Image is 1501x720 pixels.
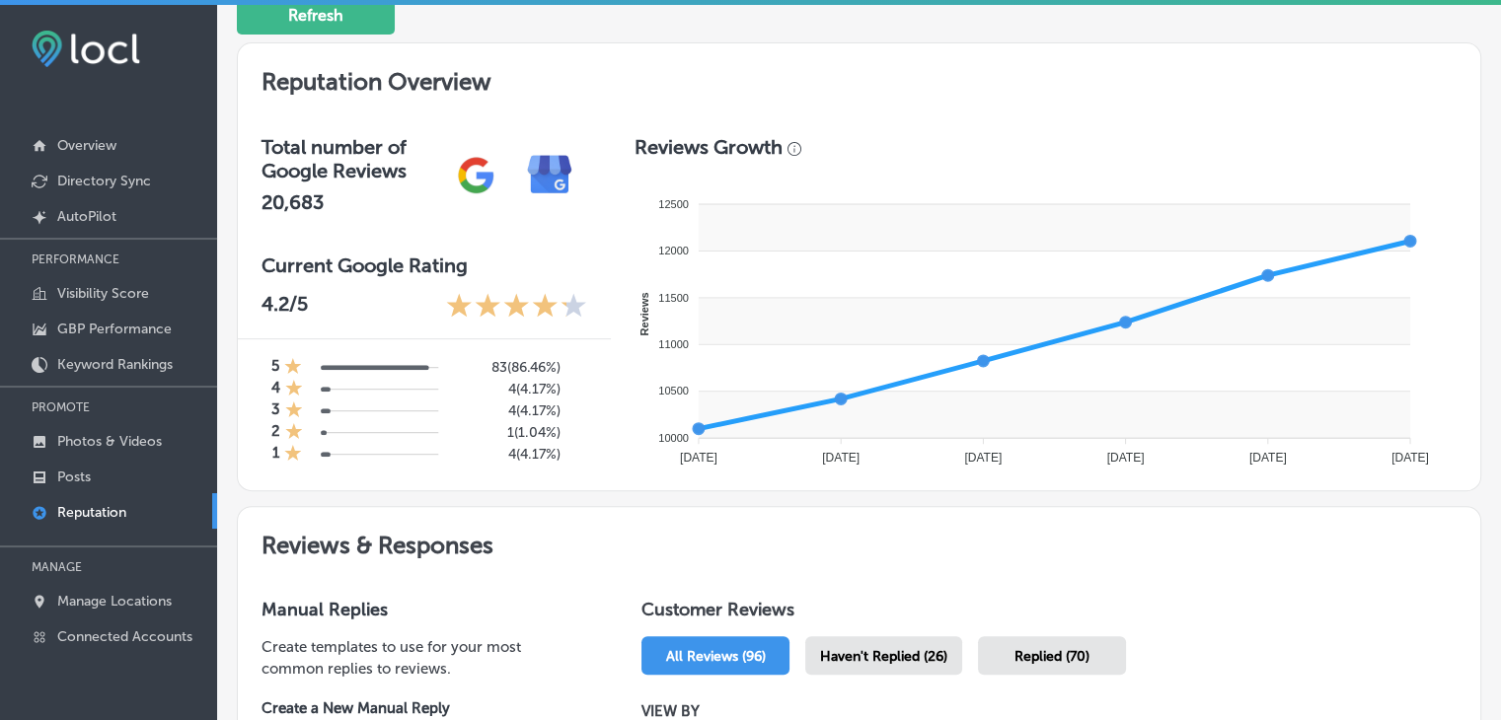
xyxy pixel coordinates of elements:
[467,359,561,376] h5: 83 ( 86.46% )
[658,432,689,444] tspan: 10000
[262,135,439,182] h3: Total number of Google Reviews
[635,135,783,159] h3: Reviews Growth
[32,32,47,47] img: logo_orange.svg
[262,636,578,680] p: Create templates to use for your most common replies to reviews.
[75,116,177,129] div: Domain Overview
[271,400,280,422] h4: 3
[641,599,1457,628] h1: Customer Reviews
[57,468,91,485] p: Posts
[1106,451,1144,465] tspan: [DATE]
[658,338,689,350] tspan: 11000
[238,507,1480,575] h2: Reviews & Responses
[262,292,308,323] p: 4.2 /5
[57,356,173,373] p: Keyword Rankings
[57,628,192,645] p: Connected Accounts
[57,504,126,521] p: Reputation
[446,292,587,323] div: 4.2 Stars
[57,285,149,302] p: Visibility Score
[658,291,689,303] tspan: 11500
[820,648,947,665] span: Haven't Replied (26)
[1391,451,1429,465] tspan: [DATE]
[32,31,140,67] img: fda3e92497d09a02dc62c9cd864e3231.png
[57,321,172,337] p: GBP Performance
[57,208,116,225] p: AutoPilot
[32,51,47,67] img: website_grey.svg
[1014,648,1089,665] span: Replied (70)
[272,444,279,466] h4: 1
[513,138,587,212] img: e7ababfa220611ac49bdb491a11684a6.png
[57,593,172,610] p: Manage Locations
[822,451,860,465] tspan: [DATE]
[262,190,439,214] h2: 20,683
[285,379,303,400] div: 1 Star
[641,702,1294,720] p: VIEW BY
[680,451,717,465] tspan: [DATE]
[284,444,302,466] div: 1 Star
[666,648,766,665] span: All Reviews (96)
[467,381,561,397] h5: 4 ( 4.17% )
[262,253,587,277] h3: Current Google Rating
[51,51,217,67] div: Domain: [DOMAIN_NAME]
[53,114,69,130] img: tab_domain_overview_orange.svg
[262,699,548,717] label: Create a New Manual Reply
[658,385,689,396] tspan: 10500
[467,424,561,441] h5: 1 ( 1.04% )
[467,402,561,419] h5: 4 ( 4.17% )
[238,43,1480,111] h2: Reputation Overview
[638,292,650,335] text: Reviews
[285,422,303,444] div: 1 Star
[285,400,303,422] div: 1 Star
[57,137,116,154] p: Overview
[284,357,302,379] div: 1 Star
[57,173,151,189] p: Directory Sync
[658,245,689,256] tspan: 12000
[57,433,162,450] p: Photos & Videos
[1248,451,1286,465] tspan: [DATE]
[262,599,578,620] h3: Manual Replies
[271,357,279,379] h4: 5
[196,114,212,130] img: tab_keywords_by_traffic_grey.svg
[658,198,689,210] tspan: 12500
[271,379,280,400] h4: 4
[218,116,333,129] div: Keywords by Traffic
[467,446,561,463] h5: 4 ( 4.17% )
[55,32,97,47] div: v 4.0.25
[439,138,513,212] img: gPZS+5FD6qPJAAAAABJRU5ErkJggg==
[271,422,280,444] h4: 2
[964,451,1002,465] tspan: [DATE]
